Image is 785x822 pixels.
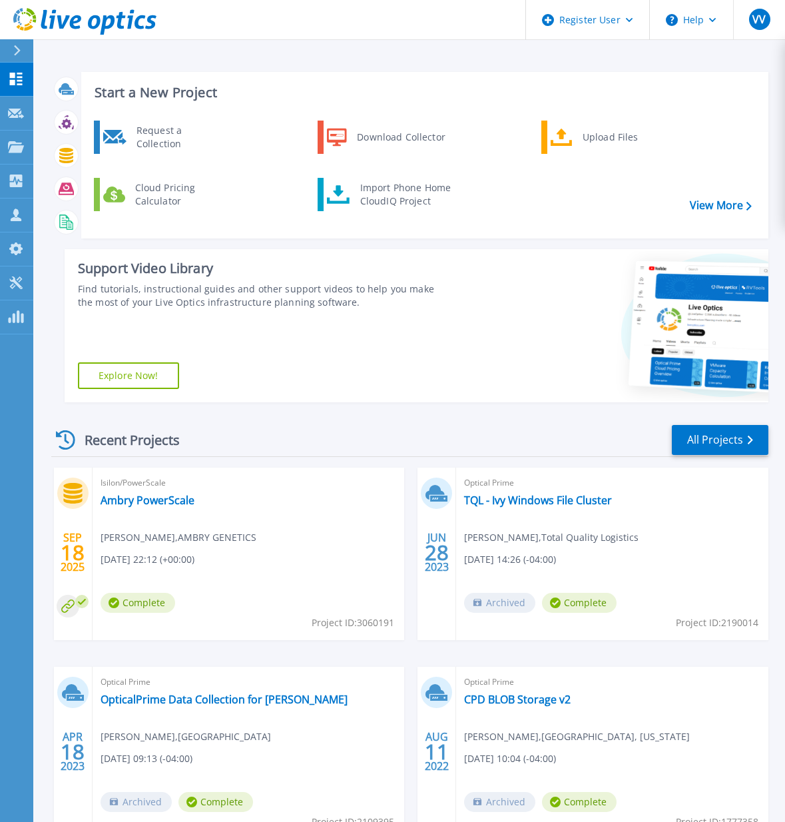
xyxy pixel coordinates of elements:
span: Isilon/PowerScale [101,476,397,490]
span: [DATE] 10:04 (-04:00) [464,751,556,766]
span: Complete [101,593,175,613]
span: [PERSON_NAME] , [GEOGRAPHIC_DATA] [101,729,271,744]
span: [PERSON_NAME] , [GEOGRAPHIC_DATA], [US_STATE] [464,729,690,744]
span: Project ID: 3060191 [312,616,394,630]
div: Support Video Library [78,260,443,277]
div: Upload Files [576,124,674,151]
span: 18 [61,746,85,757]
a: Upload Files [541,121,678,154]
span: 28 [425,547,449,558]
a: Explore Now! [78,362,179,389]
a: OpticalPrime Data Collection for [PERSON_NAME] [101,693,348,706]
span: 11 [425,746,449,757]
div: Request a Collection [130,124,227,151]
span: Archived [464,593,535,613]
div: SEP 2025 [60,528,85,577]
span: [DATE] 14:26 (-04:00) [464,552,556,567]
a: CPD BLOB Storage v2 [464,693,571,706]
div: Import Phone Home CloudIQ Project [354,181,457,208]
span: [PERSON_NAME] , Total Quality Logistics [464,530,639,545]
span: [PERSON_NAME] , AMBRY GENETICS [101,530,256,545]
span: Complete [178,792,253,812]
span: [DATE] 09:13 (-04:00) [101,751,192,766]
h3: Start a New Project [95,85,751,100]
span: VV [752,14,766,25]
span: Optical Prime [101,675,397,689]
div: Cloud Pricing Calculator [129,181,227,208]
div: JUN 2023 [424,528,449,577]
div: Recent Projects [51,424,198,456]
div: AUG 2022 [424,727,449,776]
span: Archived [101,792,172,812]
div: Download Collector [350,124,451,151]
a: Download Collector [318,121,454,154]
span: Optical Prime [464,476,760,490]
div: APR 2023 [60,727,85,776]
a: Request a Collection [94,121,230,154]
span: 18 [61,547,85,558]
a: Cloud Pricing Calculator [94,178,230,211]
span: Optical Prime [464,675,760,689]
span: [DATE] 22:12 (+00:00) [101,552,194,567]
div: Find tutorials, instructional guides and other support videos to help you make the most of your L... [78,282,443,309]
a: Ambry PowerScale [101,494,194,507]
a: View More [690,199,752,212]
span: Project ID: 2190014 [676,616,758,630]
span: Complete [542,593,617,613]
span: Archived [464,792,535,812]
a: All Projects [672,425,768,455]
span: Complete [542,792,617,812]
a: TQL - Ivy Windows File Cluster [464,494,612,507]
